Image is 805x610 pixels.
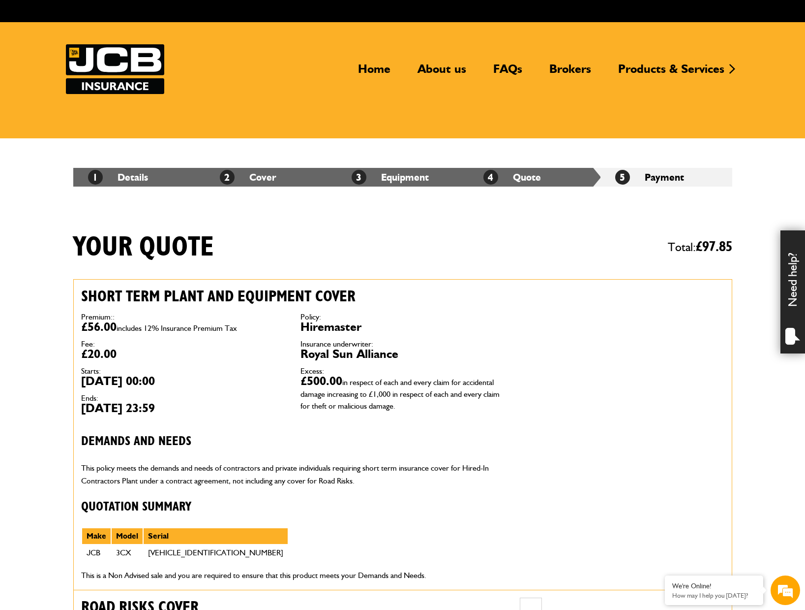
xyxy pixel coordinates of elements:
span: 5 [615,170,630,185]
td: JCB [82,545,111,561]
dt: Ends: [81,394,286,402]
p: This is a Non Advised sale and you are required to ensure that this product meets your Demands an... [81,569,505,582]
dd: Royal Sun Alliance [300,348,505,360]
img: JCB Insurance Services logo [66,44,164,94]
dt: Premium:: [81,313,286,321]
a: 1Details [88,171,148,183]
a: About us [410,62,474,84]
dd: [DATE] 23:59 [81,402,286,414]
a: Home [351,62,398,84]
dt: Fee: [81,340,286,348]
dd: Hiremaster [300,321,505,333]
p: This policy meets the demands and needs of contractors and private individuals requiring short te... [81,462,505,487]
h3: Quotation Summary [81,500,505,515]
span: 1 [88,170,103,185]
dt: Excess: [300,367,505,375]
span: 3 [352,170,366,185]
span: 2 [220,170,235,185]
dt: Policy: [300,313,505,321]
span: in respect of each and every claim for accidental damage increasing to £1,000 in respect of each ... [300,378,500,411]
dt: Starts: [81,367,286,375]
h1: Your quote [73,231,214,264]
span: 4 [483,170,498,185]
li: Payment [600,168,732,187]
dd: [DATE] 00:00 [81,375,286,387]
span: £ [696,240,732,254]
a: 3Equipment [352,171,429,183]
td: 3CX [111,545,143,561]
div: We're Online! [672,582,756,590]
div: Need help? [780,230,805,353]
dd: £56.00 [81,321,286,333]
span: Total: [668,236,732,258]
td: [VEHICLE_IDENTIFICATION_NUMBER] [143,545,288,561]
span: includes 12% Insurance Premium Tax [117,323,237,333]
a: 2Cover [220,171,276,183]
dd: £500.00 [300,375,505,411]
dt: Insurance underwriter: [300,340,505,348]
h3: Demands and needs [81,434,505,449]
li: Quote [469,168,600,187]
span: 97.85 [702,240,732,254]
th: Serial [143,528,288,545]
h2: Short term plant and equipment cover [81,287,505,306]
a: FAQs [486,62,530,84]
a: JCB Insurance Services [66,44,164,94]
th: Make [82,528,111,545]
a: Products & Services [611,62,732,84]
p: How may I help you today? [672,592,756,599]
a: Brokers [542,62,598,84]
th: Model [111,528,143,545]
dd: £20.00 [81,348,286,360]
